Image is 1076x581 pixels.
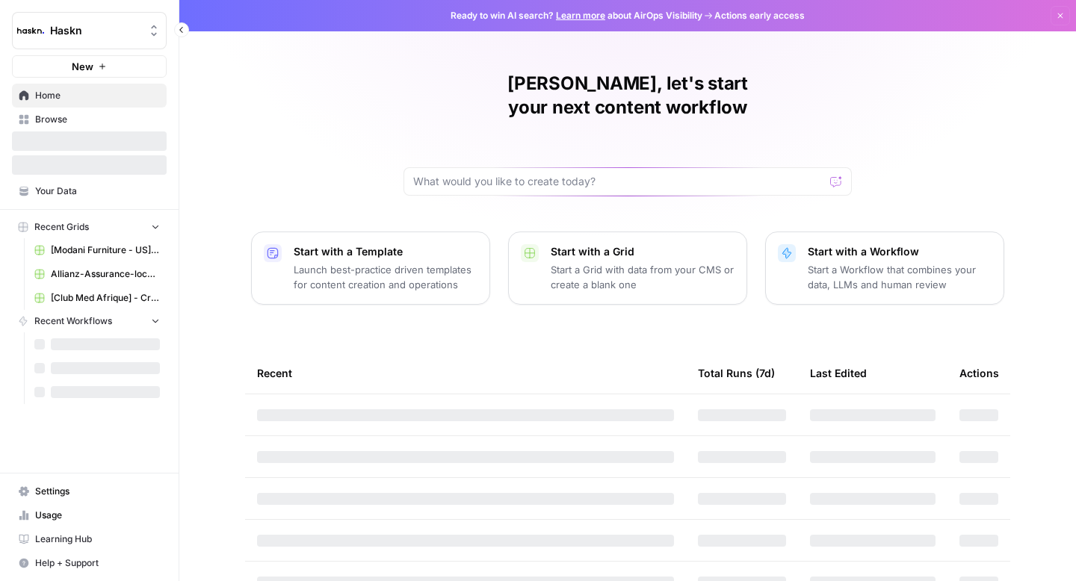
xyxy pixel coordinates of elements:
[12,479,167,503] a: Settings
[51,243,160,257] span: [Modani Furniture - US] Pages catégories - 1000 mots
[12,84,167,108] a: Home
[808,244,992,259] p: Start with a Workflow
[34,314,112,328] span: Recent Workflows
[12,503,167,527] a: Usage
[508,232,747,305] button: Start with a GridStart a Grid with data from your CMS or create a blank one
[12,12,167,49] button: Workspace: Haskn
[698,352,775,394] div: Total Runs (7d)
[17,17,44,44] img: Haskn Logo
[34,220,89,234] span: Recent Grids
[403,72,852,119] h1: [PERSON_NAME], let's start your next content workflow
[28,262,167,286] a: Allianz-Assurance-local v2 Grid
[294,244,477,259] p: Start with a Template
[12,179,167,203] a: Your Data
[51,291,160,305] span: [Club Med Afrique] - Création & Optimisation + FAQ
[551,262,735,292] p: Start a Grid with data from your CMS or create a blank one
[35,89,160,102] span: Home
[12,216,167,238] button: Recent Grids
[959,352,999,394] div: Actions
[765,232,1004,305] button: Start with a WorkflowStart a Workflow that combines your data, LLMs and human review
[35,113,160,126] span: Browse
[12,527,167,551] a: Learning Hub
[35,532,160,546] span: Learning Hub
[257,352,674,394] div: Recent
[35,184,160,198] span: Your Data
[12,55,167,78] button: New
[50,23,140,38] span: Haskn
[12,551,167,575] button: Help + Support
[72,59,93,74] span: New
[294,262,477,292] p: Launch best-practice driven templates for content creation and operations
[35,556,160,570] span: Help + Support
[12,108,167,131] a: Browse
[12,310,167,332] button: Recent Workflows
[28,286,167,310] a: [Club Med Afrique] - Création & Optimisation + FAQ
[51,267,160,281] span: Allianz-Assurance-local v2 Grid
[413,174,824,189] input: What would you like to create today?
[551,244,735,259] p: Start with a Grid
[35,485,160,498] span: Settings
[28,238,167,262] a: [Modani Furniture - US] Pages catégories - 1000 mots
[556,10,605,21] a: Learn more
[714,9,805,22] span: Actions early access
[451,9,702,22] span: Ready to win AI search? about AirOps Visibility
[251,232,490,305] button: Start with a TemplateLaunch best-practice driven templates for content creation and operations
[35,509,160,522] span: Usage
[808,262,992,292] p: Start a Workflow that combines your data, LLMs and human review
[810,352,867,394] div: Last Edited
